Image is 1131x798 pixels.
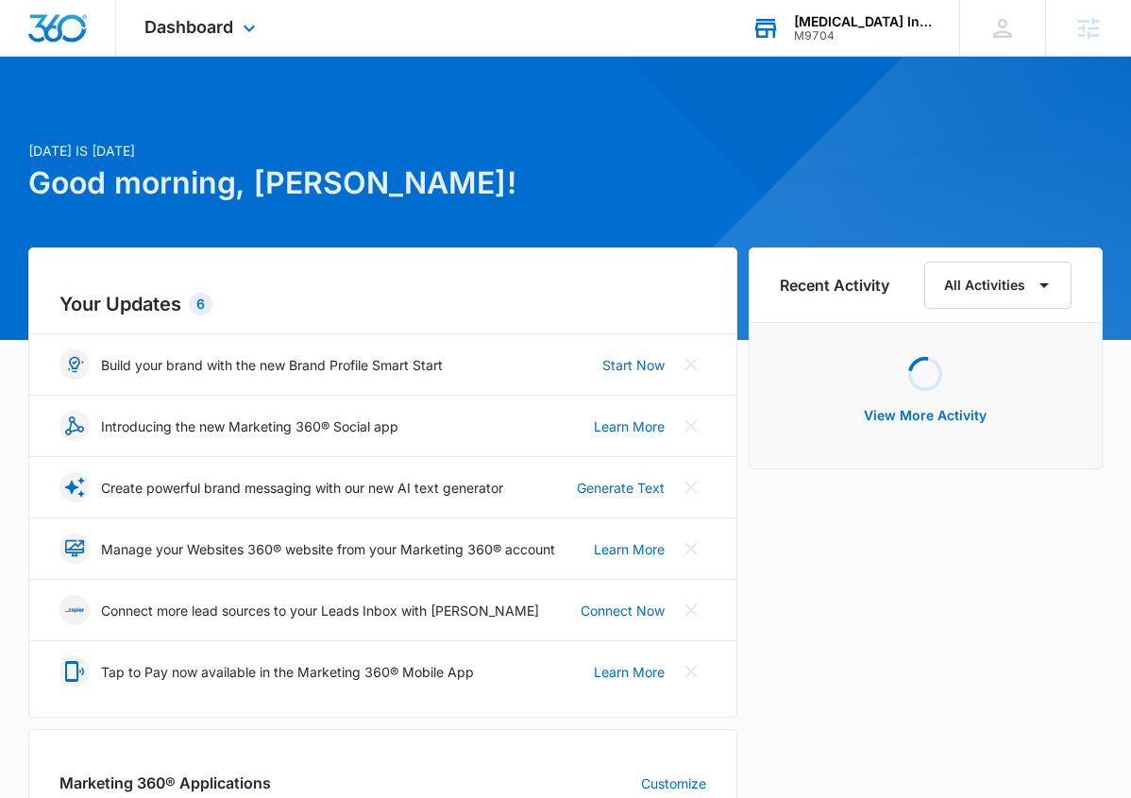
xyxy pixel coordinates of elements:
p: Connect more lead sources to your Leads Inbox with [PERSON_NAME] [101,601,539,620]
div: 6 [189,293,212,315]
h2: Marketing 360® Applications [59,772,271,794]
button: Close [676,595,706,625]
p: Manage your Websites 360® website from your Marketing 360® account [101,539,555,559]
p: Introducing the new Marketing 360® Social app [101,416,398,436]
a: Connect Now [581,601,665,620]
a: Learn More [594,662,665,682]
p: Build your brand with the new Brand Profile Smart Start [101,355,443,375]
span: Dashboard [144,17,233,37]
div: account id [794,29,932,42]
a: Customize [641,773,706,793]
div: account name [794,14,932,29]
h6: Recent Activity [780,274,889,297]
a: Start Now [602,355,665,375]
h2: Your Updates [59,290,706,318]
a: Learn More [594,416,665,436]
p: Create powerful brand messaging with our new AI text generator [101,478,503,498]
button: All Activities [924,262,1072,309]
p: Tap to Pay now available in the Marketing 360® Mobile App [101,662,474,682]
button: Close [676,472,706,502]
button: Close [676,411,706,441]
a: Learn More [594,539,665,559]
button: Close [676,534,706,564]
h1: Good morning, [PERSON_NAME]! [28,161,737,206]
button: View More Activity [845,393,1005,438]
button: Close [676,656,706,687]
a: Generate Text [577,478,665,498]
button: Close [676,349,706,380]
p: [DATE] is [DATE] [28,141,737,161]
